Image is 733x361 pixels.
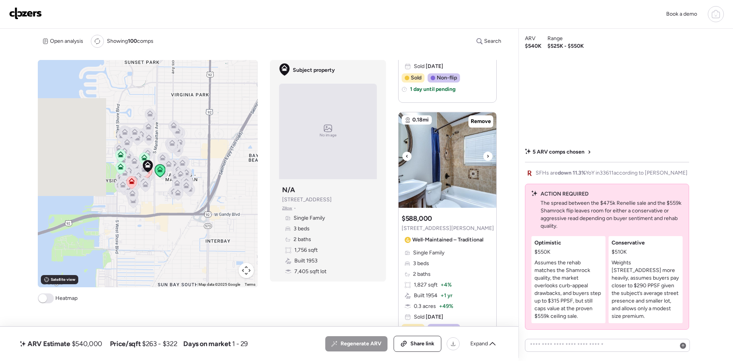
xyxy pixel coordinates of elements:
[282,196,332,204] span: [STREET_ADDRESS]
[414,63,443,70] span: Sold
[402,225,494,232] span: [STREET_ADDRESS][PERSON_NAME]
[425,314,443,320] span: [DATE]
[612,239,645,247] span: Conservative
[536,169,688,177] span: SFHs are YoY in 33611 according to [PERSON_NAME]
[541,199,683,230] p: The spread between the $475k Renellie sale and the $559k Shamrock flip leaves room for either a c...
[439,303,453,310] span: + 49%
[414,281,438,289] span: 1,827 sqft
[282,205,292,211] span: Zillow
[470,340,488,348] span: Expand
[294,257,318,265] span: Built 1953
[294,246,318,254] span: 1,756 sqft
[412,116,429,124] span: 0.18mi
[484,37,501,45] span: Search
[107,37,153,45] span: Showing comps
[414,313,443,321] span: Sold
[294,225,310,233] span: 3 beds
[413,270,431,278] span: 2 baths
[541,190,589,198] span: ACTION REQUIRED
[402,214,432,223] h3: $588,000
[413,260,429,267] span: 3 beds
[412,236,483,244] span: Well-Maintained – Traditional
[239,263,254,278] button: Map camera controls
[128,38,137,44] span: 100
[410,340,434,348] span: Share link
[183,339,231,348] span: Days on market
[294,205,296,211] span: •
[437,74,457,82] span: Non-flip
[533,148,584,156] span: 5 ARV comps chosen
[534,259,602,320] p: Assumes the rehab matches the Shamrock quality, the market overlooks curb-appeal drawbacks, and b...
[437,325,457,332] span: Non-flip
[142,339,177,348] span: $263 - $322
[525,42,541,50] span: $540K
[413,249,444,257] span: Single Family
[666,11,697,17] span: Book a demo
[471,118,491,125] span: Remove
[547,42,584,50] span: $525K - $550K
[245,282,255,287] a: Terms (opens in new tab)
[294,236,311,243] span: 2 baths
[320,132,336,138] span: No image
[411,325,421,332] span: Sold
[441,281,452,289] span: + 4%
[534,239,561,247] span: Optimistic
[525,35,536,42] span: ARV
[293,66,335,74] span: Subject property
[72,339,102,348] span: $540,000
[414,303,436,310] span: 0.3 acres
[294,268,326,275] span: 7,405 sqft lot
[110,339,140,348] span: Price/sqft
[612,248,627,256] span: $510K
[547,35,563,42] span: Range
[40,277,65,287] img: Google
[55,295,77,302] span: Heatmap
[294,214,325,222] span: Single Family
[341,340,381,348] span: Regenerate ARV
[441,292,452,299] span: + 1 yr
[199,282,240,287] span: Map data ©2025 Google
[558,170,586,176] span: down 11.3%
[411,74,421,82] span: Sold
[9,7,42,19] img: Logo
[232,339,248,348] span: 1 - 29
[534,248,551,256] span: $550K
[50,37,83,45] span: Open analysis
[282,185,295,194] h3: N/A
[27,339,70,348] span: ARV Estimate
[414,292,438,299] span: Built 1954
[40,277,65,287] a: Open this area in Google Maps (opens a new window)
[51,277,75,283] span: Satellite view
[612,259,680,320] p: Weights [STREET_ADDRESS] more heavily, assumes buyers pay closer to $290 PPSF given the subject’s...
[425,63,443,70] span: [DATE]
[410,86,455,93] span: 1 day until pending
